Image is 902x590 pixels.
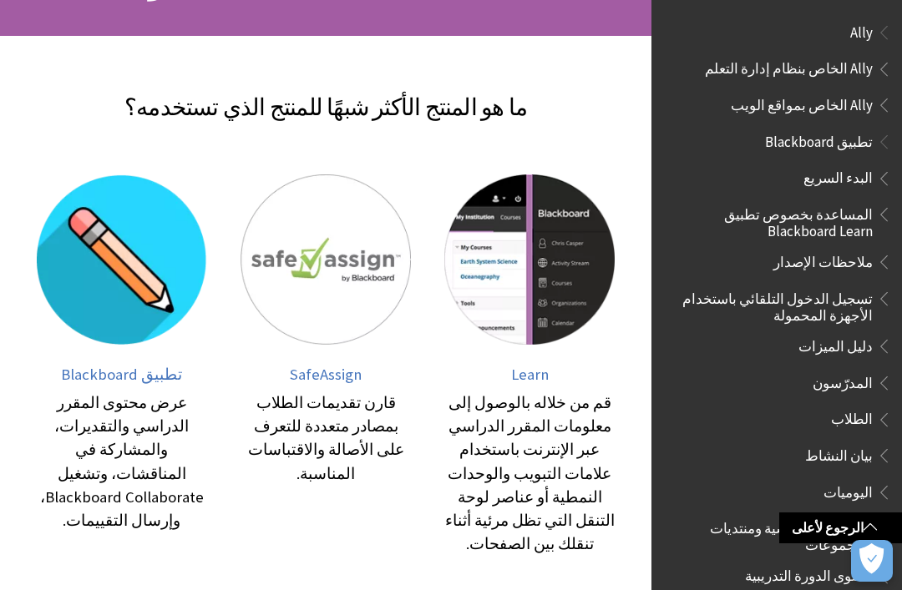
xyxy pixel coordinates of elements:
span: دليل الميزات [798,332,873,355]
span: محتوى الدورة التدريبية [745,562,873,585]
a: تطبيق Blackboard تطبيق Blackboard عرض محتوى المقرر الدراسي والتقديرات، والمشاركة في المناقشات، وت... [37,174,207,556]
img: SafeAssign [241,174,411,345]
nav: Book outline for Anthology Ally Help [661,18,892,119]
span: الطلاب [831,406,873,428]
a: SafeAssign SafeAssign قارن تقديمات الطلاب بمصادر متعددة للتعرف على الأصالة والاقتباسات المناسبة. [241,174,411,556]
img: تطبيق Blackboard [37,174,207,345]
span: Ally الخاص بنظام إدارة التعلم [705,55,873,78]
div: قارن تقديمات الطلاب بمصادر متعددة للتعرف على الأصالة والاقتباسات المناسبة. [241,391,411,485]
a: الرجوع لأعلى [779,512,902,543]
span: بيان النشاط [805,441,873,464]
span: تطبيق Blackboard [61,365,182,384]
div: عرض محتوى المقرر الدراسي والتقديرات، والمشاركة في المناقشات، وتشغيل Blackboard Collaborate، وإرسا... [37,391,207,532]
span: المقررات الدراسية ومنتديات المجموعات [671,514,873,553]
span: المساعدة بخصوص تطبيق Blackboard Learn [671,200,873,240]
span: Ally [850,18,873,41]
span: تطبيق Blackboard [765,128,873,150]
span: Ally الخاص بمواقع الويب [731,91,873,113]
h2: ما هو المنتج الأكثر شبهًا للمنتج الذي تستخدمه؟ [17,69,635,124]
span: Learn [511,365,549,384]
span: ملاحظات الإصدار [773,248,873,270]
span: SafeAssign [290,365,362,384]
span: اليوميات [823,478,873,501]
span: تسجيل الدخول التلقائي باستخدام الأجهزة المحمولة [671,285,873,324]
span: البدء السريع [803,164,873,187]
a: Learn Learn قم من خلاله بالوصول إلى معلومات المقرر الدراسي عبر الإنترنت باستخدام علامات التبويب و... [444,174,615,556]
div: قم من خلاله بالوصول إلى معلومات المقرر الدراسي عبر الإنترنت باستخدام علامات التبويب والوحدات النم... [444,391,615,555]
img: Learn [444,174,615,345]
button: فتح التفضيلات [851,540,893,582]
span: المدرّسون [813,369,873,391]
